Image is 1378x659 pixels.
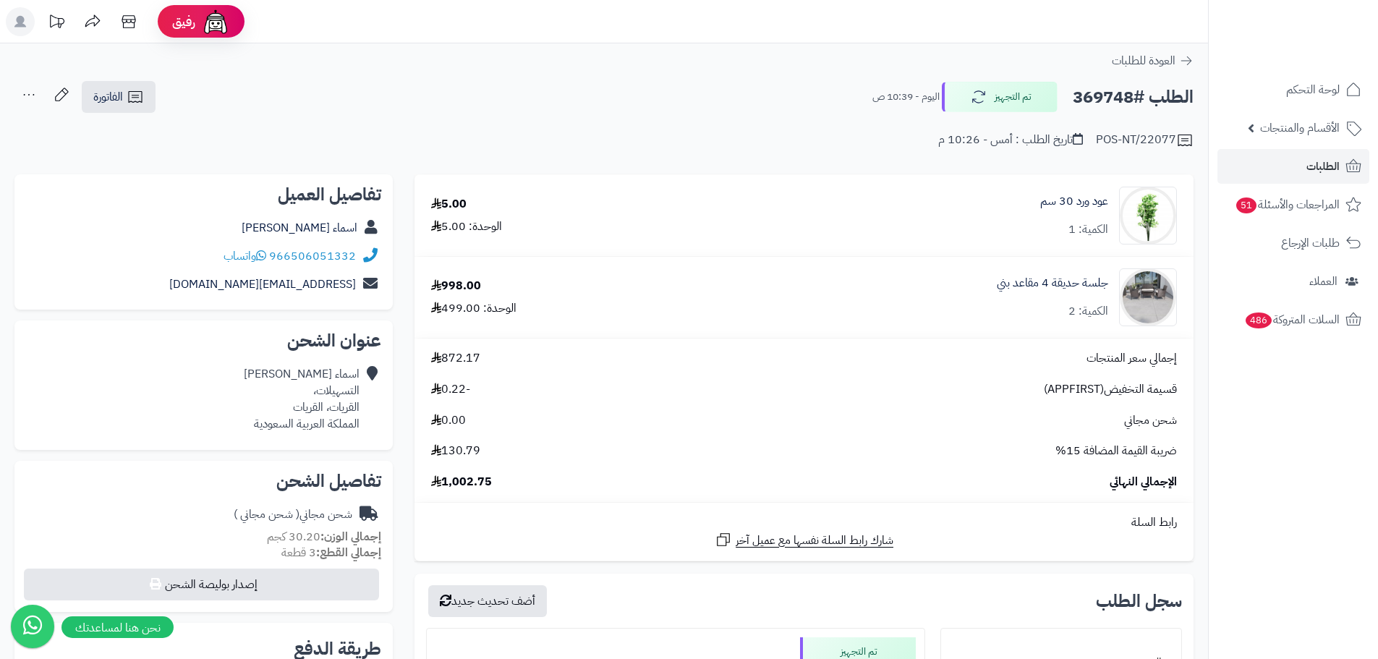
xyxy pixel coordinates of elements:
a: [EMAIL_ADDRESS][DOMAIN_NAME] [169,276,356,293]
a: اسماء [PERSON_NAME] [242,219,357,237]
span: الفاتورة [93,88,123,106]
span: المراجعات والأسئلة [1235,195,1340,215]
h2: تفاصيل العميل [26,186,381,203]
a: 966506051332 [269,247,356,265]
span: شحن مجاني [1124,412,1177,429]
span: 486 [1246,313,1272,328]
span: لوحة التحكم [1286,80,1340,100]
button: إصدار بوليصة الشحن [24,569,379,600]
div: تاريخ الطلب : أمس - 10:26 م [938,132,1083,148]
div: اسماء [PERSON_NAME] التسهيلات، القريات، القريات المملكة العربية السعودية [244,366,360,432]
a: شارك رابط السلة نفسها مع عميل آخر [715,531,893,549]
span: 872.17 [431,350,480,367]
small: 30.20 كجم [267,528,381,545]
a: العملاء [1217,264,1369,299]
a: الطلبات [1217,149,1369,184]
a: السلات المتروكة486 [1217,302,1369,337]
span: العملاء [1309,271,1337,292]
a: تحديثات المنصة [38,7,75,40]
div: الوحدة: 499.00 [431,300,516,317]
small: 3 قطعة [281,544,381,561]
div: POS-NT/22077 [1096,132,1194,149]
span: إجمالي سعر المنتجات [1086,350,1177,367]
div: 5.00 [431,196,467,213]
h2: الطلب #369748 [1073,82,1194,112]
span: -0.22 [431,381,470,398]
span: الطلبات [1306,156,1340,177]
small: اليوم - 10:39 ص [872,90,940,104]
span: 1,002.75 [431,474,492,490]
span: العودة للطلبات [1112,52,1175,69]
strong: إجمالي القطع: [316,544,381,561]
img: logo-2.png [1280,39,1364,69]
img: 32c29cf4d4aee71a493397c4dc6bbd64d30609a81ed511ae2b6968067c83adc7JRC20-148-90x90.jpg [1120,187,1176,245]
span: 51 [1236,197,1256,213]
a: المراجعات والأسئلة51 [1217,187,1369,222]
span: السلات المتروكة [1244,310,1340,330]
div: الكمية: 2 [1068,303,1108,320]
span: ( شحن مجاني ) [234,506,299,523]
span: الإجمالي النهائي [1110,474,1177,490]
div: الكمية: 1 [1068,221,1108,238]
a: عود ورد 30 سم [1040,193,1108,210]
h2: طريقة الدفع [294,640,381,658]
button: أضف تحديث جديد [428,585,547,617]
span: 130.79 [431,443,480,459]
button: تم التجهيز [942,82,1058,112]
span: قسيمة التخفيض(APPFIRST) [1044,381,1177,398]
a: طلبات الإرجاع [1217,226,1369,260]
a: واتساب [224,247,266,265]
span: الأقسام والمنتجات [1260,118,1340,138]
span: 0.00 [431,412,466,429]
a: العودة للطلبات [1112,52,1194,69]
span: رفيق [172,13,195,30]
h3: سجل الطلب [1096,592,1182,610]
span: ضريبة القيمة المضافة 15% [1055,443,1177,459]
div: الوحدة: 5.00 [431,218,502,235]
span: شارك رابط السلة نفسها مع عميل آخر [736,532,893,549]
div: شحن مجاني [234,506,352,523]
span: طلبات الإرجاع [1281,233,1340,253]
div: 998.00 [431,278,481,294]
a: الفاتورة [82,81,156,113]
strong: إجمالي الوزن: [320,528,381,545]
a: لوحة التحكم [1217,72,1369,107]
h2: عنوان الشحن [26,332,381,349]
img: 1754462250-110119010015-90x90.jpg [1120,268,1176,326]
img: ai-face.png [201,7,230,36]
h2: تفاصيل الشحن [26,472,381,490]
div: رابط السلة [420,514,1188,531]
a: جلسة حديقة 4 مقاعد بني [997,275,1108,292]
